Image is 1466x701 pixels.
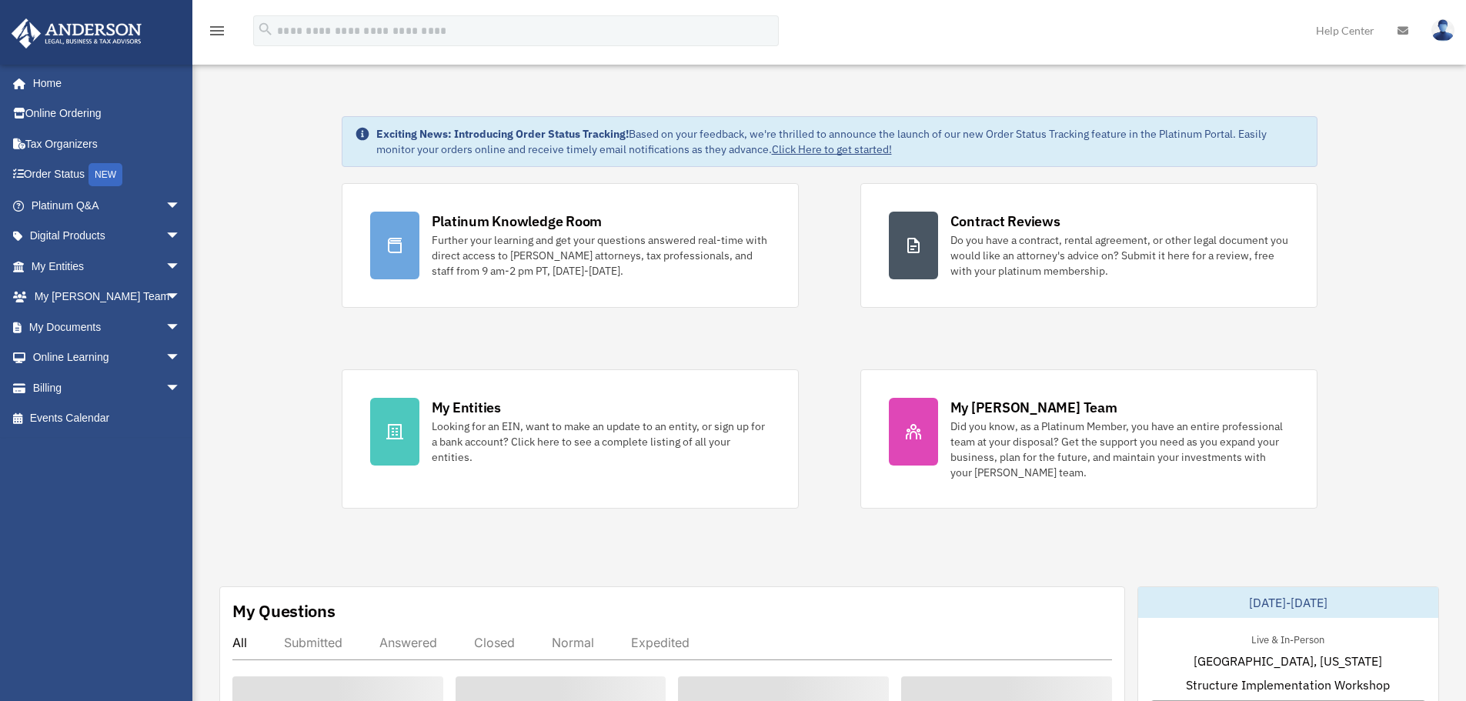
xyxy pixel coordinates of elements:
span: arrow_drop_down [165,251,196,282]
a: Online Ordering [11,98,204,129]
a: My Entitiesarrow_drop_down [11,251,204,282]
div: My Questions [232,599,336,623]
div: My Entities [432,398,501,417]
a: My Documentsarrow_drop_down [11,312,204,342]
div: Platinum Knowledge Room [432,212,603,231]
span: arrow_drop_down [165,190,196,222]
div: Did you know, as a Platinum Member, you have an entire professional team at your disposal? Get th... [950,419,1289,480]
span: arrow_drop_down [165,312,196,343]
a: Click Here to get started! [772,142,892,156]
span: arrow_drop_down [165,342,196,374]
div: Further your learning and get your questions answered real-time with direct access to [PERSON_NAM... [432,232,770,279]
a: Platinum Q&Aarrow_drop_down [11,190,204,221]
div: Contract Reviews [950,212,1060,231]
img: Anderson Advisors Platinum Portal [7,18,146,48]
div: NEW [88,163,122,186]
a: My [PERSON_NAME] Team Did you know, as a Platinum Member, you have an entire professional team at... [860,369,1317,509]
div: Looking for an EIN, want to make an update to an entity, or sign up for a bank account? Click her... [432,419,770,465]
a: Digital Productsarrow_drop_down [11,221,204,252]
div: Do you have a contract, rental agreement, or other legal document you would like an attorney's ad... [950,232,1289,279]
div: [DATE]-[DATE] [1138,587,1438,618]
div: Answered [379,635,437,650]
span: [GEOGRAPHIC_DATA], [US_STATE] [1194,652,1382,670]
img: User Pic [1431,19,1454,42]
a: Billingarrow_drop_down [11,372,204,403]
i: menu [208,22,226,40]
div: My [PERSON_NAME] Team [950,398,1117,417]
strong: Exciting News: Introducing Order Status Tracking! [376,127,629,141]
span: arrow_drop_down [165,372,196,404]
i: search [257,21,274,38]
span: arrow_drop_down [165,282,196,313]
span: arrow_drop_down [165,221,196,252]
a: Contract Reviews Do you have a contract, rental agreement, or other legal document you would like... [860,183,1317,308]
a: My Entities Looking for an EIN, want to make an update to an entity, or sign up for a bank accoun... [342,369,799,509]
div: Based on your feedback, we're thrilled to announce the launch of our new Order Status Tracking fe... [376,126,1304,157]
div: Closed [474,635,515,650]
a: Home [11,68,196,98]
a: My [PERSON_NAME] Teamarrow_drop_down [11,282,204,312]
a: Tax Organizers [11,129,204,159]
div: Normal [552,635,594,650]
div: Expedited [631,635,690,650]
span: Structure Implementation Workshop [1186,676,1390,694]
a: Events Calendar [11,403,204,434]
a: Order StatusNEW [11,159,204,191]
a: Online Learningarrow_drop_down [11,342,204,373]
div: Live & In-Person [1239,630,1337,646]
a: menu [208,27,226,40]
div: All [232,635,247,650]
div: Submitted [284,635,342,650]
a: Platinum Knowledge Room Further your learning and get your questions answered real-time with dire... [342,183,799,308]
